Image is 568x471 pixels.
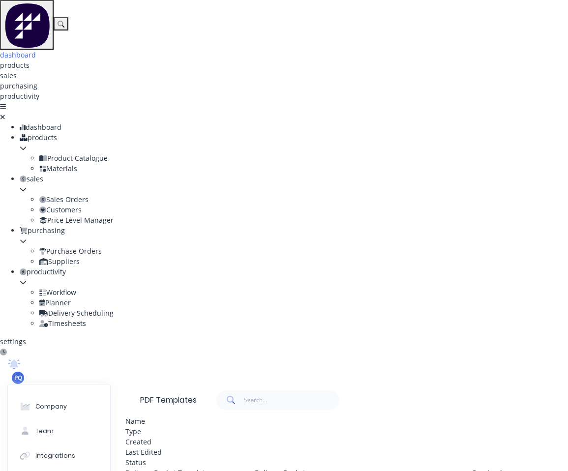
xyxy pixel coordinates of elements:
div: Integrations [35,451,75,460]
div: products [20,132,568,143]
div: purchasing [20,225,568,235]
div: Name [125,416,204,426]
button: Integrations [8,443,110,468]
div: Price Level Manager [39,215,568,225]
div: productivity [20,266,568,277]
button: Team [8,419,110,443]
div: dashboard [20,122,568,132]
div: Materials [39,163,568,174]
div: Company [35,402,67,411]
div: Status [125,457,229,468]
div: Last Edited [125,447,170,457]
div: Purchase Orders [39,246,568,256]
div: Planner [39,297,568,308]
div: Delivery Scheduling [39,308,568,318]
div: Suppliers [39,256,568,266]
div: Created [125,437,170,447]
img: Factory [4,1,50,48]
div: Team [35,427,54,436]
button: Company [8,394,110,419]
div: Sales Orders [39,194,568,205]
div: PDF Templates [140,394,197,406]
div: Workflow [39,287,568,297]
div: Timesheets [39,318,568,328]
span: PQ [14,374,22,383]
div: Product Catalogue [39,153,568,163]
input: Search... [244,390,340,410]
div: sales [20,174,568,184]
div: Customers [39,205,568,215]
div: Type [125,426,170,437]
